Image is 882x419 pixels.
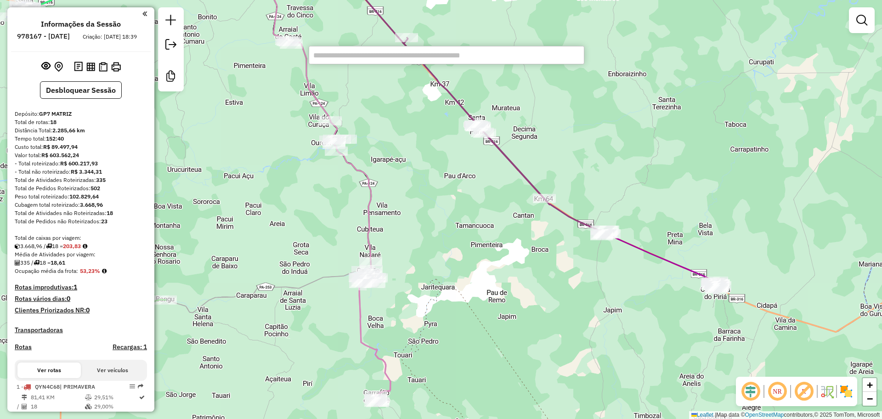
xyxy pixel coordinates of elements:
[15,243,20,249] i: Cubagem total roteirizado
[15,250,147,259] div: Média de Atividades por viagem:
[52,60,65,74] button: Centralizar mapa no depósito ou ponto de apoio
[15,201,147,209] div: Cubagem total roteirizado:
[81,362,144,378] button: Ver veículos
[15,193,147,201] div: Peso total roteirizado:
[15,259,147,267] div: 335 / 18 =
[52,127,85,134] strong: 2.285,66 km
[766,380,788,402] span: Ocultar NR
[162,11,180,32] a: Nova sessão e pesquisa
[15,306,147,314] h4: Clientes Priorizados NR:
[86,306,90,314] strong: 0
[745,412,784,418] a: OpenStreetMap
[17,383,95,390] span: 1 -
[15,260,20,266] i: Total de Atividades
[17,32,70,40] h6: 978167 - [DATE]
[15,143,147,151] div: Custo total:
[15,110,147,118] div: Depósito:
[63,243,81,249] strong: 203,83
[85,404,92,409] i: % de utilização da cubagem
[839,384,854,399] img: Exibir/Ocultar setores
[79,33,141,41] div: Criação: [DATE] 18:39
[83,243,87,249] i: Meta Caixas/viagem: 220,00 Diferença: -16,17
[867,393,873,404] span: −
[15,176,147,184] div: Total de Atividades Roteirizadas:
[80,267,100,274] strong: 53,23%
[22,404,27,409] i: Total de Atividades
[15,168,147,176] div: - Total não roteirizado:
[71,168,102,175] strong: R$ 3.344,31
[715,412,716,418] span: |
[740,380,762,402] span: Ocultar deslocamento
[96,176,106,183] strong: 335
[50,119,57,125] strong: 18
[41,152,79,159] strong: R$ 603.562,24
[138,384,143,389] em: Rota exportada
[94,402,138,411] td: 29,00%
[35,383,60,390] span: QYN4C68
[109,60,123,74] button: Imprimir Rotas
[30,402,85,411] td: 18
[113,343,147,351] h4: Recargas: 1
[107,209,113,216] strong: 18
[15,242,147,250] div: 3.668,96 / 18 =
[34,260,40,266] i: Total de rotas
[15,209,147,217] div: Total de Atividades não Roteirizadas:
[17,402,21,411] td: /
[863,378,876,392] a: Zoom in
[51,259,65,266] strong: 18,61
[85,395,92,400] i: % de utilização do peso
[97,60,109,74] button: Visualizar Romaneio
[90,185,100,192] strong: 502
[142,8,147,19] a: Clique aqui para minimizar o painel
[867,379,873,391] span: +
[15,217,147,226] div: Total de Pedidos não Roteirizados:
[691,412,713,418] a: Leaflet
[15,326,147,334] h4: Transportadoras
[40,59,52,74] button: Exibir sessão original
[73,283,77,291] strong: 1
[41,20,121,28] h4: Informações da Sessão
[101,218,107,225] strong: 23
[820,384,834,399] img: Fluxo de ruas
[80,201,103,208] strong: 3.668,96
[40,81,122,99] button: Desbloquear Sessão
[139,395,145,400] i: Rota otimizada
[15,283,147,291] h4: Rotas improdutivas:
[39,110,72,117] strong: GP7 MATRIZ
[72,60,85,74] button: Logs desbloquear sessão
[689,411,882,419] div: Map data © contributors,© 2025 TomTom, Microsoft
[15,234,147,242] div: Total de caixas por viagem:
[130,384,135,389] em: Opções
[15,295,147,303] h4: Rotas vários dias:
[15,135,147,143] div: Tempo total:
[69,193,99,200] strong: 102.829,64
[46,243,52,249] i: Total de rotas
[60,160,98,167] strong: R$ 600.217,93
[102,268,107,274] em: Média calculada utilizando a maior ocupação (%Peso ou %Cubagem) de cada rota da sessão. Rotas cro...
[863,392,876,406] a: Zoom out
[43,143,78,150] strong: R$ 89.497,94
[46,135,64,142] strong: 152:40
[15,184,147,193] div: Total de Pedidos Roteirizados:
[15,118,147,126] div: Total de rotas:
[85,60,97,73] button: Visualizar relatório de Roteirização
[15,267,78,274] span: Ocupação média da frota:
[15,151,147,159] div: Valor total:
[15,343,32,351] a: Rotas
[17,362,81,378] button: Ver rotas
[853,11,871,29] a: Exibir filtros
[67,294,70,303] strong: 0
[162,67,180,88] a: Criar modelo
[94,393,138,402] td: 29,51%
[793,380,815,402] span: Exibir rótulo
[22,395,27,400] i: Distância Total
[15,126,147,135] div: Distância Total:
[15,159,147,168] div: - Total roteirizado:
[30,393,85,402] td: 81,41 KM
[162,35,180,56] a: Exportar sessão
[60,383,95,390] span: | PRIMAVERA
